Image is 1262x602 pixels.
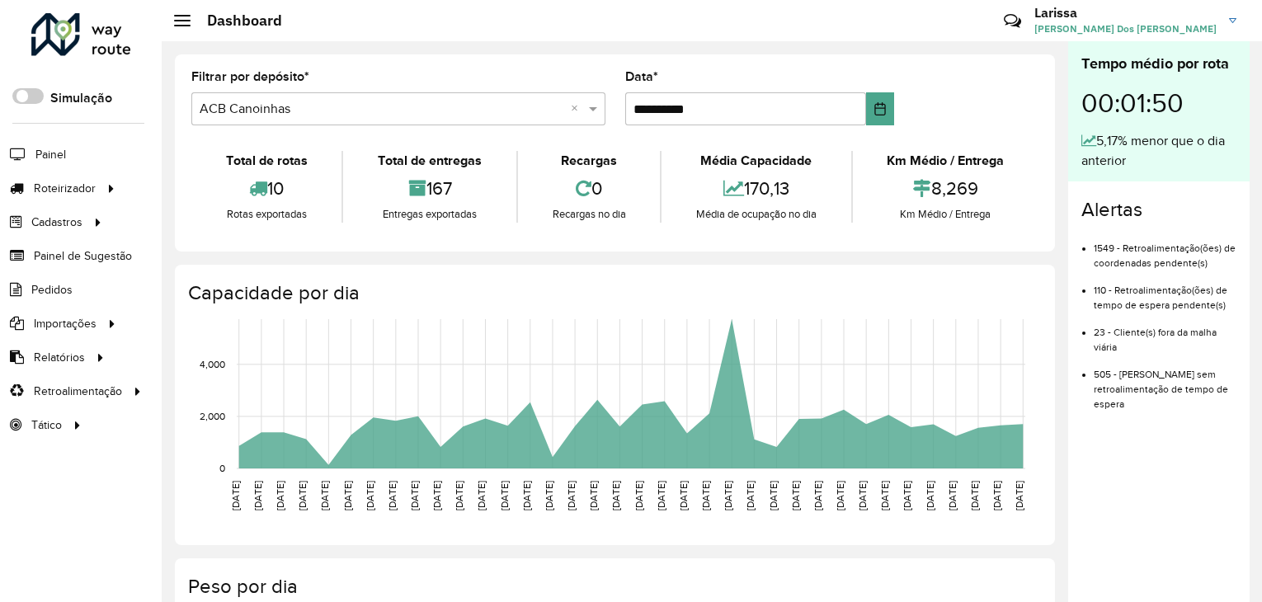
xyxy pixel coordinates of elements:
h2: Dashboard [191,12,282,30]
span: Clear all [571,99,585,119]
div: Tempo médio por rota [1081,53,1236,75]
text: [DATE] [678,481,689,510]
span: Tático [31,416,62,434]
text: [DATE] [902,481,912,510]
text: [DATE] [812,481,823,510]
text: [DATE] [1014,481,1024,510]
text: [DATE] [230,481,241,510]
text: [DATE] [476,481,487,510]
div: Média de ocupação no dia [666,206,846,223]
div: 167 [347,171,511,206]
text: [DATE] [656,481,666,510]
li: 1549 - Retroalimentação(ões) de coordenadas pendente(s) [1094,228,1236,270]
div: Total de entregas [347,151,511,171]
div: 8,269 [857,171,1034,206]
span: Cadastros [31,214,82,231]
text: [DATE] [969,481,980,510]
text: [DATE] [252,481,263,510]
text: [DATE] [925,481,935,510]
text: [DATE] [947,481,958,510]
h3: Larissa [1034,5,1217,21]
text: [DATE] [633,481,644,510]
li: 110 - Retroalimentação(ões) de tempo de espera pendente(s) [1094,270,1236,313]
div: Total de rotas [195,151,337,171]
div: Km Médio / Entrega [857,151,1034,171]
text: [DATE] [700,481,711,510]
div: Média Capacidade [666,151,846,171]
span: Painel de Sugestão [34,247,132,265]
div: Entregas exportadas [347,206,511,223]
text: [DATE] [275,481,285,510]
text: 0 [219,463,225,473]
text: [DATE] [387,481,398,510]
li: 505 - [PERSON_NAME] sem retroalimentação de tempo de espera [1094,355,1236,412]
div: Recargas [522,151,656,171]
li: 23 - Cliente(s) fora da malha viária [1094,313,1236,355]
text: [DATE] [297,481,308,510]
text: [DATE] [544,481,554,510]
text: [DATE] [835,481,845,510]
span: [PERSON_NAME] Dos [PERSON_NAME] [1034,21,1217,36]
text: [DATE] [319,481,330,510]
label: Simulação [50,88,112,108]
h4: Capacidade por dia [188,281,1038,305]
text: [DATE] [499,481,510,510]
text: 2,000 [200,411,225,421]
h4: Alertas [1081,198,1236,222]
text: [DATE] [342,481,353,510]
span: Pedidos [31,281,73,299]
h4: Peso por dia [188,575,1038,599]
div: 5,17% menor que o dia anterior [1081,131,1236,171]
span: Relatórios [34,349,85,366]
div: 0 [522,171,656,206]
text: [DATE] [857,481,868,510]
div: 10 [195,171,337,206]
text: [DATE] [588,481,599,510]
div: Km Médio / Entrega [857,206,1034,223]
div: Rotas exportadas [195,206,337,223]
text: [DATE] [365,481,375,510]
text: [DATE] [991,481,1002,510]
text: [DATE] [723,481,733,510]
span: Retroalimentação [34,383,122,400]
div: 170,13 [666,171,846,206]
text: [DATE] [745,481,756,510]
text: [DATE] [454,481,464,510]
button: Choose Date [866,92,894,125]
text: [DATE] [879,481,890,510]
a: Contato Rápido [995,3,1030,39]
text: [DATE] [610,481,621,510]
div: Recargas no dia [522,206,656,223]
text: [DATE] [790,481,801,510]
span: Roteirizador [34,180,96,197]
text: [DATE] [768,481,779,510]
text: [DATE] [431,481,442,510]
text: [DATE] [566,481,577,510]
text: [DATE] [521,481,532,510]
span: Importações [34,315,97,332]
label: Filtrar por depósito [191,67,309,87]
text: [DATE] [409,481,420,510]
label: Data [625,67,658,87]
span: Painel [35,146,66,163]
div: 00:01:50 [1081,75,1236,131]
text: 4,000 [200,359,225,369]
